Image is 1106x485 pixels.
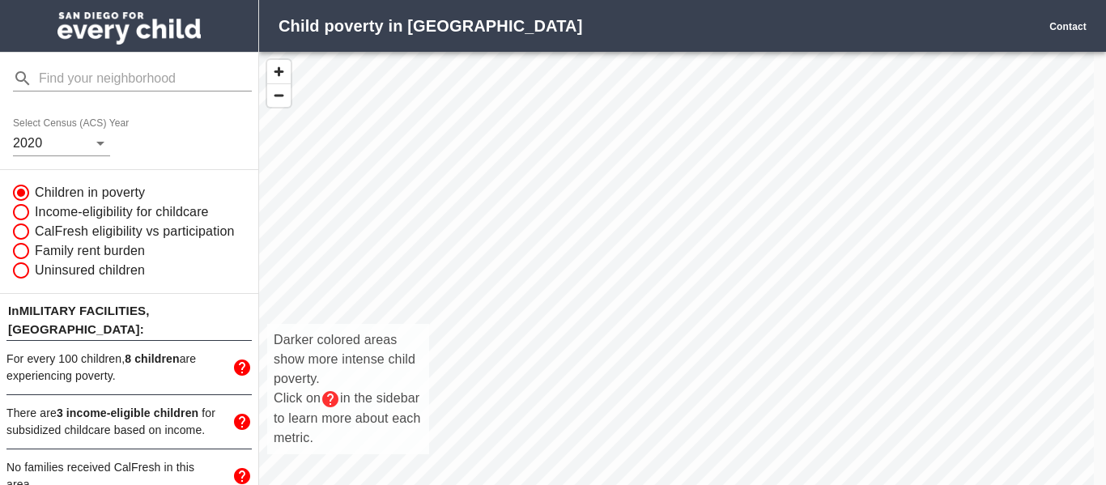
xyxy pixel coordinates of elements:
[6,395,252,449] div: There are3 income-eligible children for subsidized childcare based on income.
[35,222,235,241] span: CalFresh eligibility vs participation
[13,119,134,129] label: Select Census (ACS) Year
[1049,21,1087,32] a: Contact
[39,66,252,91] input: Find your neighborhood
[35,241,145,261] span: Family rent burden
[267,60,291,83] button: Zoom In
[13,130,110,156] div: 2020
[6,341,252,394] div: For every 100 children,8 childrenare experiencing poverty.
[35,261,145,280] span: Uninsured children
[279,17,582,35] strong: Child poverty in [GEOGRAPHIC_DATA]
[57,12,201,45] img: San Diego for Every Child logo
[274,330,423,448] p: Darker colored areas show more intense child poverty. Click on in the sidebar to learn more about...
[57,406,198,419] span: 3 income-eligible children
[35,183,145,202] span: Children in poverty
[267,83,291,107] button: Zoom Out
[6,352,196,382] span: For every 100 children, are experiencing poverty.
[125,352,179,365] span: 8 children
[6,300,252,340] p: In MILITARY FACILITIES , [GEOGRAPHIC_DATA]:
[6,406,215,436] span: There are for subsidized childcare based on income.
[35,202,209,222] span: Income-eligibility for childcare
